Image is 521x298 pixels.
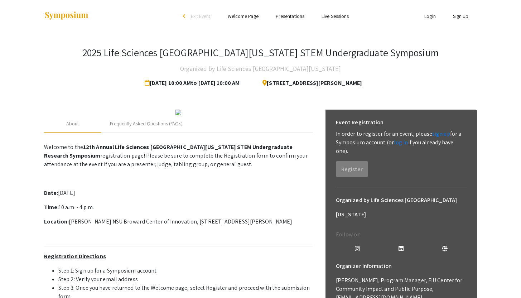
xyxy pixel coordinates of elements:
[336,130,467,155] p: In order to register for an event, please for a Symposium account (or if you already have one).
[183,14,187,18] div: arrow_back_ios
[44,253,106,260] u: Registration Directions
[180,62,341,76] h4: Organized by Life Sciences [GEOGRAPHIC_DATA][US_STATE]
[336,115,384,130] h6: Event Registration
[276,13,304,19] a: Presentations
[257,76,362,90] span: [STREET_ADDRESS][PERSON_NAME]
[394,139,408,146] a: log in
[336,193,467,222] h6: Organized by Life Sciences [GEOGRAPHIC_DATA][US_STATE]
[336,259,467,273] h6: Organizer Information
[322,13,349,19] a: Live Sessions
[424,13,436,19] a: Login
[82,47,439,59] h3: 2025 Life Sciences [GEOGRAPHIC_DATA][US_STATE] STEM Undergraduate Symposium
[191,13,211,19] span: Exit Event
[58,266,313,275] li: Step 1: Sign up for a Symposium account.
[44,203,313,212] p: 10 a.m. - 4 p.m.
[58,275,313,284] li: Step 2: Verify your email address
[228,13,259,19] a: Welcome Page
[336,161,368,177] button: Register
[453,13,469,19] a: Sign Up
[44,217,313,226] p: [PERSON_NAME] NSU Broward Center of Innovation, [STREET_ADDRESS][PERSON_NAME]
[145,76,242,90] span: [DATE] 10:00 AM to [DATE] 10:00 AM
[175,110,181,115] img: 32153a09-f8cb-4114-bf27-cfb6bc84fc69.png
[44,143,293,159] strong: 12th Annual Life Sciences [GEOGRAPHIC_DATA][US_STATE] STEM Undergraduate Research Symposium
[432,130,450,138] a: sign up
[44,218,69,225] strong: Location:
[66,120,79,128] div: About
[44,11,89,21] img: Symposium by ForagerOne
[336,230,467,239] p: Follow on
[44,203,59,211] strong: Time:
[44,189,313,197] p: [DATE]
[44,189,58,197] strong: Date:
[44,143,313,169] p: Welcome to the registration page! Please be sure to complete the Registration form to confirm you...
[110,120,183,128] div: Frequently Asked Questions (FAQs)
